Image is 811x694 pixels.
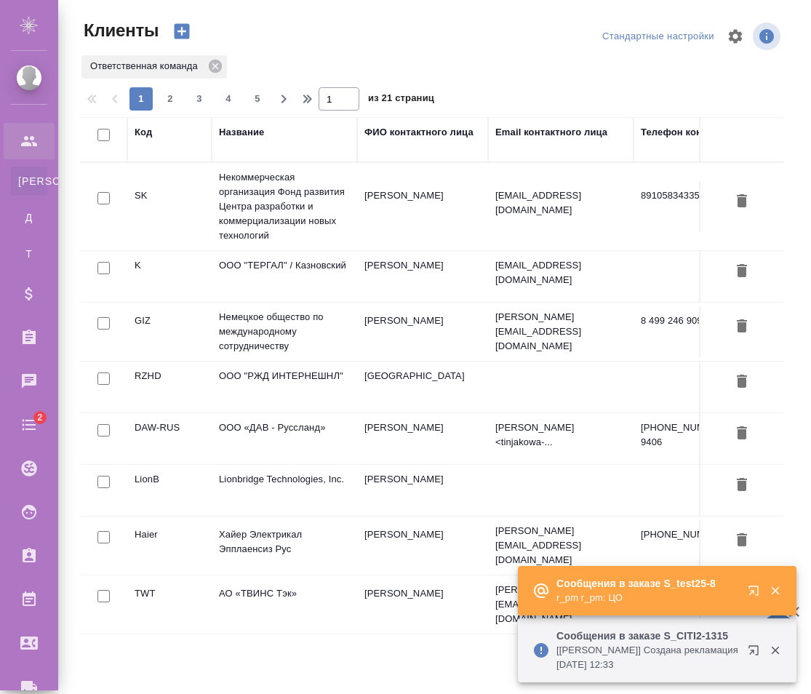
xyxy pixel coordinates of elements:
[188,87,211,111] button: 3
[127,181,212,232] td: SK
[127,413,212,464] td: DAW-RUS
[18,247,40,261] span: Т
[641,420,772,450] p: [PHONE_NUMBER], доб. 9406
[730,369,754,396] button: Удалить
[11,203,47,232] a: Д
[730,188,754,215] button: Удалить
[246,87,269,111] button: 5
[81,55,227,79] div: Ответственная команда
[760,584,790,597] button: Закрыть
[357,413,488,464] td: [PERSON_NAME]
[556,643,738,672] p: [[PERSON_NAME]] Создана рекламация [DATE] 12:33
[368,89,434,111] span: из 21 страниц
[495,258,626,287] p: [EMAIL_ADDRESS][DOMAIN_NAME]
[246,92,269,106] span: 5
[11,239,47,268] a: Т
[760,644,790,657] button: Закрыть
[641,314,772,328] p: 8 499 246 9090
[357,465,488,516] td: [PERSON_NAME]
[135,125,152,140] div: Код
[164,19,199,44] button: Создать
[90,59,203,73] p: Ответственная команда
[753,23,783,50] span: Посмотреть информацию
[739,576,774,611] button: Открыть в новой вкладке
[495,420,626,450] p: [PERSON_NAME] <tinjakowa-...
[495,583,626,626] p: [PERSON_NAME][EMAIL_ADDRESS][DOMAIN_NAME]
[357,520,488,571] td: [PERSON_NAME]
[18,174,40,188] span: [PERSON_NAME]
[28,410,51,425] span: 2
[357,362,488,412] td: [GEOGRAPHIC_DATA]
[80,19,159,42] span: Клиенты
[11,167,47,196] a: [PERSON_NAME]
[357,306,488,357] td: [PERSON_NAME]
[18,210,40,225] span: Д
[718,19,753,54] span: Настроить таблицу
[212,163,357,250] td: Некоммерческая организация Фонд развития Центра разработки и коммерциализации новых технологий
[364,125,474,140] div: ФИО контактного лица
[730,314,754,340] button: Удалить
[212,251,357,302] td: ООО "ТЕРГАЛ" / Казновский
[127,579,212,630] td: TWT
[556,591,738,605] p: r_pm r_pm: ЦО
[217,92,240,106] span: 4
[127,520,212,571] td: Haier
[212,465,357,516] td: Lionbridge Technologies, Inc.
[739,636,774,671] button: Открыть в новой вкладке
[495,125,607,140] div: Email контактного лица
[212,413,357,464] td: ООО «ДАВ - Руссланд»
[127,251,212,302] td: K
[212,579,357,630] td: АО «ТВИНС Тэк»
[217,87,240,111] button: 4
[212,303,357,361] td: Немецкое общество по международному сотрудничеству
[495,310,626,354] p: [PERSON_NAME][EMAIL_ADDRESS][DOMAIN_NAME]
[357,638,488,689] td: [PERSON_NAME]
[127,306,212,357] td: GIZ
[219,125,264,140] div: Название
[730,472,754,499] button: Удалить
[495,188,626,218] p: [EMAIL_ADDRESS][DOMAIN_NAME]
[641,527,772,542] p: [PHONE_NUMBER]
[127,465,212,516] td: LionB
[730,258,754,285] button: Удалить
[357,579,488,630] td: [PERSON_NAME]
[495,524,626,567] p: [PERSON_NAME][EMAIL_ADDRESS][DOMAIN_NAME]
[159,92,182,106] span: 2
[730,420,754,447] button: Удалить
[159,87,182,111] button: 2
[212,520,357,571] td: Хайер Электрикал Эпплаенсиз Рус
[556,576,738,591] p: Сообщения в заказе S_test25-8
[599,25,718,48] div: split button
[4,407,55,443] a: 2
[212,638,357,689] td: ООО «СКФ»
[357,251,488,302] td: [PERSON_NAME]
[641,125,770,140] div: Телефон контактного лица
[730,527,754,554] button: Удалить
[641,188,772,203] p: 89105834335
[357,181,488,232] td: [PERSON_NAME]
[556,629,738,643] p: Сообщения в заказе S_CITI2-1315
[212,362,357,412] td: ООО "РЖД ИНТЕРНЕШНЛ"
[127,362,212,412] td: RZHD
[188,92,211,106] span: 3
[127,638,212,689] td: SKF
